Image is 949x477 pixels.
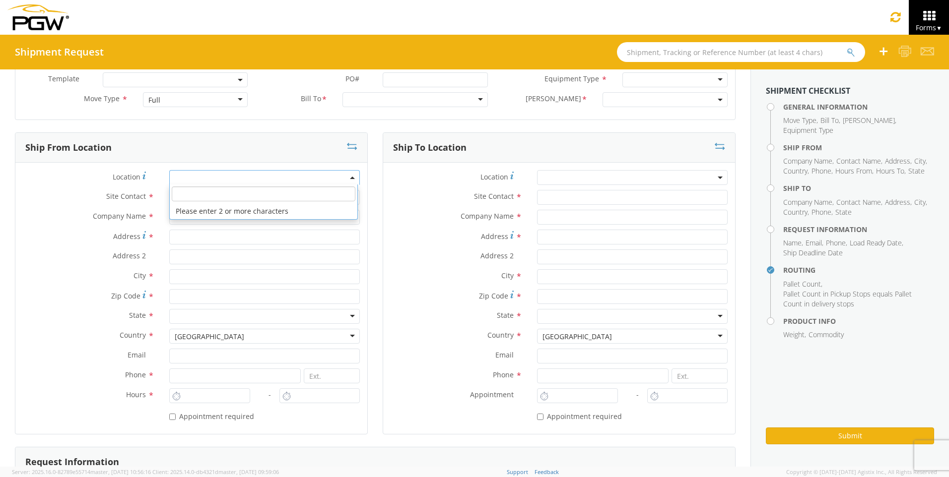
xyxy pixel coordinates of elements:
[783,197,832,207] span: Company Name
[876,166,906,176] li: ,
[806,238,823,248] li: ,
[835,207,852,217] span: State
[766,85,850,96] strong: Shipment Checklist
[169,410,256,421] label: Appointment required
[783,116,818,125] li: ,
[128,350,146,359] span: Email
[480,251,514,260] span: Address 2
[783,184,934,192] h4: Ship To
[48,74,79,83] span: Template
[843,116,895,125] span: [PERSON_NAME]
[481,232,508,241] span: Address
[885,156,912,166] li: ,
[812,166,833,176] li: ,
[783,266,934,274] h4: Routing
[783,125,833,135] span: Equipment Type
[783,330,805,339] span: Weight
[783,317,934,325] h4: Product Info
[126,390,146,399] span: Hours
[914,156,926,166] span: City
[672,368,728,383] input: Ext.
[493,370,514,379] span: Phone
[15,47,104,58] h4: Shipment Request
[783,103,934,111] h4: General Information
[113,232,140,241] span: Address
[120,330,146,340] span: Country
[93,211,146,221] span: Company Name
[914,197,926,207] span: City
[501,271,514,280] span: City
[806,238,822,247] span: Email
[783,156,834,166] li: ,
[479,291,508,300] span: Zip Code
[820,116,839,125] span: Bill To
[152,468,279,476] span: Client: 2025.14.0-db4321d
[783,144,934,151] h4: Ship From
[507,468,528,476] a: Support
[783,156,832,166] span: Company Name
[304,368,360,383] input: Ext.
[495,350,514,359] span: Email
[636,390,639,399] span: -
[90,468,151,476] span: master, [DATE] 10:56:16
[783,238,803,248] li: ,
[526,94,581,105] span: Bill Code
[908,166,925,176] span: State
[766,427,934,444] button: Submit
[169,414,176,420] input: Appointment required
[783,207,809,217] li: ,
[843,116,896,125] li: ,
[170,203,357,219] li: Please enter 2 or more characters
[84,94,120,103] span: Move Type
[301,94,321,105] span: Bill To
[537,414,543,420] input: Appointment required
[617,42,865,62] input: Shipment, Tracking or Reference Number (at least 4 chars)
[835,166,872,176] span: Hours From
[25,143,112,153] h3: Ship From Location
[783,207,808,217] span: Country
[7,4,69,30] img: pgw-form-logo-1aaa8060b1cc70fad034.png
[783,248,843,257] span: Ship Deadline Date
[393,143,467,153] h3: Ship To Location
[783,279,822,289] li: ,
[111,291,140,300] span: Zip Code
[218,468,279,476] span: master, [DATE] 09:59:06
[113,172,140,181] span: Location
[12,468,151,476] span: Server: 2025.16.0-82789e55714
[936,24,942,32] span: ▼
[783,238,802,247] span: Name
[783,166,808,176] span: Country
[850,238,903,248] li: ,
[148,95,160,105] div: Full
[544,74,599,83] span: Equipment Type
[269,390,271,399] span: -
[470,390,514,399] span: Appointment
[783,330,806,340] li: ,
[783,279,821,289] span: Pallet Count
[812,207,833,217] li: ,
[783,166,809,176] li: ,
[129,310,146,320] span: State
[786,468,937,476] span: Copyright © [DATE]-[DATE] Agistix Inc., All Rights Reserved
[885,197,912,207] li: ,
[134,271,146,280] span: City
[497,310,514,320] span: State
[836,197,881,207] span: Contact Name
[812,207,831,217] span: Phone
[345,74,359,83] span: PO#
[836,156,881,166] span: Contact Name
[885,197,910,207] span: Address
[537,410,624,421] label: Appointment required
[480,172,508,181] span: Location
[25,457,119,467] h3: Request Information
[812,166,831,176] span: Phone
[542,332,612,342] div: [GEOGRAPHIC_DATA]
[820,116,840,125] li: ,
[113,251,146,260] span: Address 2
[836,197,882,207] li: ,
[826,238,846,247] span: Phone
[850,238,902,247] span: Load Ready Date
[783,226,934,233] h4: Request Information
[783,289,912,308] span: Pallet Count in Pickup Stops equals Pallet Count in delivery stops
[916,23,942,32] span: Forms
